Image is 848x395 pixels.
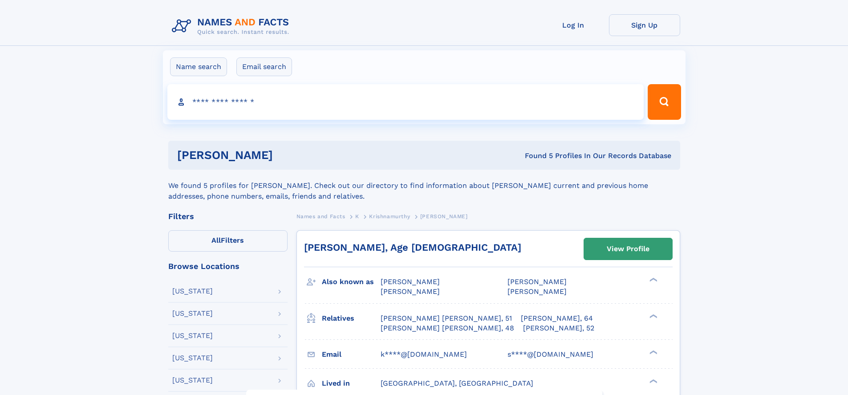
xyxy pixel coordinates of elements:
[507,277,567,286] span: [PERSON_NAME]
[172,332,213,339] div: [US_STATE]
[521,314,593,323] a: [PERSON_NAME], 64
[211,236,221,244] span: All
[168,230,288,252] label: Filters
[236,57,292,76] label: Email search
[355,213,359,220] span: K
[177,150,399,161] h1: [PERSON_NAME]
[167,84,644,120] input: search input
[172,288,213,295] div: [US_STATE]
[584,238,672,260] a: View Profile
[399,151,671,161] div: Found 5 Profiles In Our Records Database
[172,377,213,384] div: [US_STATE]
[322,347,381,362] h3: Email
[296,211,345,222] a: Names and Facts
[369,211,410,222] a: Krishnamurthy
[381,287,440,296] span: [PERSON_NAME]
[381,323,514,333] a: [PERSON_NAME] [PERSON_NAME], 48
[168,170,680,202] div: We found 5 profiles for [PERSON_NAME]. Check out our directory to find information about [PERSON_...
[381,379,533,387] span: [GEOGRAPHIC_DATA], [GEOGRAPHIC_DATA]
[523,323,594,333] a: [PERSON_NAME], 52
[172,310,213,317] div: [US_STATE]
[647,277,658,283] div: ❯
[648,84,681,120] button: Search Button
[172,354,213,362] div: [US_STATE]
[381,277,440,286] span: [PERSON_NAME]
[168,14,296,38] img: Logo Names and Facts
[168,262,288,270] div: Browse Locations
[507,287,567,296] span: [PERSON_NAME]
[304,242,521,253] a: [PERSON_NAME], Age [DEMOGRAPHIC_DATA]
[322,376,381,391] h3: Lived in
[355,211,359,222] a: K
[647,349,658,355] div: ❯
[609,14,680,36] a: Sign Up
[607,239,649,259] div: View Profile
[369,213,410,220] span: Krishnamurthy
[322,274,381,289] h3: Also known as
[420,213,468,220] span: [PERSON_NAME]
[381,314,512,323] a: [PERSON_NAME] [PERSON_NAME], 51
[538,14,609,36] a: Log In
[322,311,381,326] h3: Relatives
[647,313,658,319] div: ❯
[647,378,658,384] div: ❯
[168,212,288,220] div: Filters
[170,57,227,76] label: Name search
